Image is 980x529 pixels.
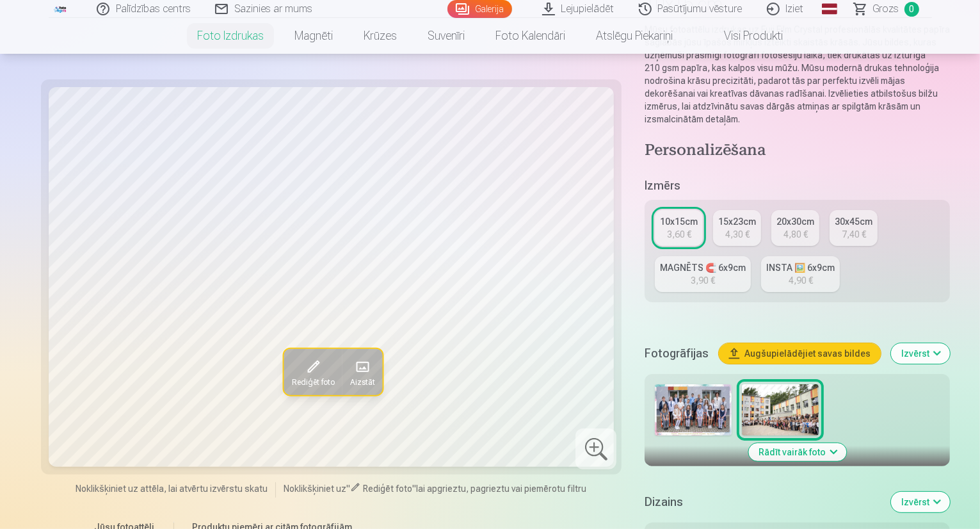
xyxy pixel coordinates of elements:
[412,18,480,54] a: Suvenīri
[342,349,382,395] button: Aizstāt
[766,261,835,274] div: INSTA 🖼️ 6x9cm
[718,215,756,228] div: 15x23cm
[645,493,881,511] h5: Dizains
[719,343,881,364] button: Augšupielādējiet savas bildes
[645,177,950,195] h5: Izmērs
[688,18,798,54] a: Visi produkti
[873,1,899,17] span: Grozs
[54,5,68,13] img: /fa3
[279,18,348,54] a: Magnēti
[667,228,691,241] div: 3,60 €
[789,274,813,287] div: 4,90 €
[349,377,374,387] span: Aizstāt
[645,345,709,362] h5: Fotogrāfijas
[842,228,866,241] div: 7,40 €
[182,18,279,54] a: Foto izdrukas
[713,210,761,246] a: 15x23cm4,30 €
[771,210,819,246] a: 20x30cm4,80 €
[655,256,751,292] a: MAGNĒTS 🧲 6x9cm3,90 €
[416,484,586,494] span: lai apgrieztu, pagrieztu vai piemērotu filtru
[835,215,872,228] div: 30x45cm
[830,210,878,246] a: 30x45cm7,40 €
[891,343,950,364] button: Izvērst
[748,443,846,461] button: Rādīt vairāk foto
[412,484,416,494] span: "
[761,256,840,292] a: INSTA 🖼️ 6x9cm4,90 €
[284,349,342,395] button: Rediģēt foto
[783,228,808,241] div: 4,80 €
[348,18,412,54] a: Krūzes
[291,377,334,387] span: Rediģēt foto
[725,228,750,241] div: 4,30 €
[346,484,350,494] span: "
[645,23,950,126] p: Mūsu fotoattēlu izdrukas uz Fuji Film Crystal profesionālās kvalitātes papīra saglabās jūsu īpašo...
[891,492,950,512] button: Izvērst
[581,18,688,54] a: Atslēgu piekariņi
[904,2,919,17] span: 0
[660,261,746,274] div: MAGNĒTS 🧲 6x9cm
[284,484,346,494] span: Noklikšķiniet uz
[76,482,268,495] span: Noklikšķiniet uz attēla, lai atvērtu izvērstu skatu
[655,210,703,246] a: 10x15cm3,60 €
[660,215,698,228] div: 10x15cm
[480,18,581,54] a: Foto kalendāri
[363,484,412,494] span: Rediģēt foto
[645,141,950,161] h4: Personalizēšana
[691,274,715,287] div: 3,90 €
[776,215,814,228] div: 20x30cm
